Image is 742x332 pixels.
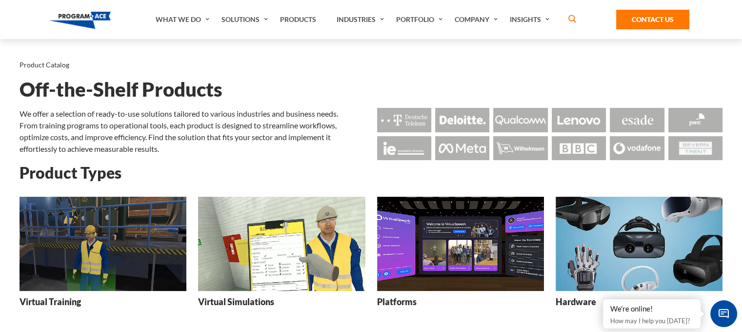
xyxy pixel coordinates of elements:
img: Program-Ace [49,12,111,29]
h3: Platforms [377,296,417,308]
img: Logo - Vodafone [610,136,664,160]
a: Contact Us [616,10,689,29]
p: We offer a selection of ready-to-use solutions tailored to various industries and business needs. [20,108,365,120]
nav: breadcrumb [20,59,722,71]
img: Logo - Seven Trent [668,136,722,160]
img: Logo - Qualcomm [493,108,547,132]
h3: Hardware [556,296,596,308]
h1: Off-the-Shelf Products [20,81,722,98]
img: Logo - Pwc [668,108,722,132]
img: Logo - BBC [552,136,606,160]
img: Logo - Deloitte [435,108,489,132]
p: From training programs to operational tools, each product is designed to streamline workflows, op... [20,120,365,155]
a: Virtual Training [20,197,186,315]
a: Platforms [377,197,544,315]
img: Platforms [377,197,544,291]
img: Logo - Wilhemsen [493,136,547,160]
div: We're online! [610,304,693,314]
img: Logo - Ie Business School [377,136,431,160]
img: Logo - Lenovo [552,108,606,132]
img: Logo - Deutsche Telekom [377,108,431,132]
img: Virtual Simulations [198,197,365,291]
img: Logo - Meta [435,136,489,160]
h3: Virtual Training [20,296,81,308]
li: Product Catalog [20,59,69,71]
span: Chat Widget [710,300,737,327]
h3: Virtual Simulations [198,296,274,308]
a: Virtual Simulations [198,197,365,315]
p: How may I help you [DATE]? [610,315,693,327]
a: Hardware [556,197,722,315]
img: Hardware [556,197,722,291]
h2: Product Types [20,164,722,181]
img: Virtual Training [20,197,186,291]
img: Logo - Esade [610,108,664,132]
